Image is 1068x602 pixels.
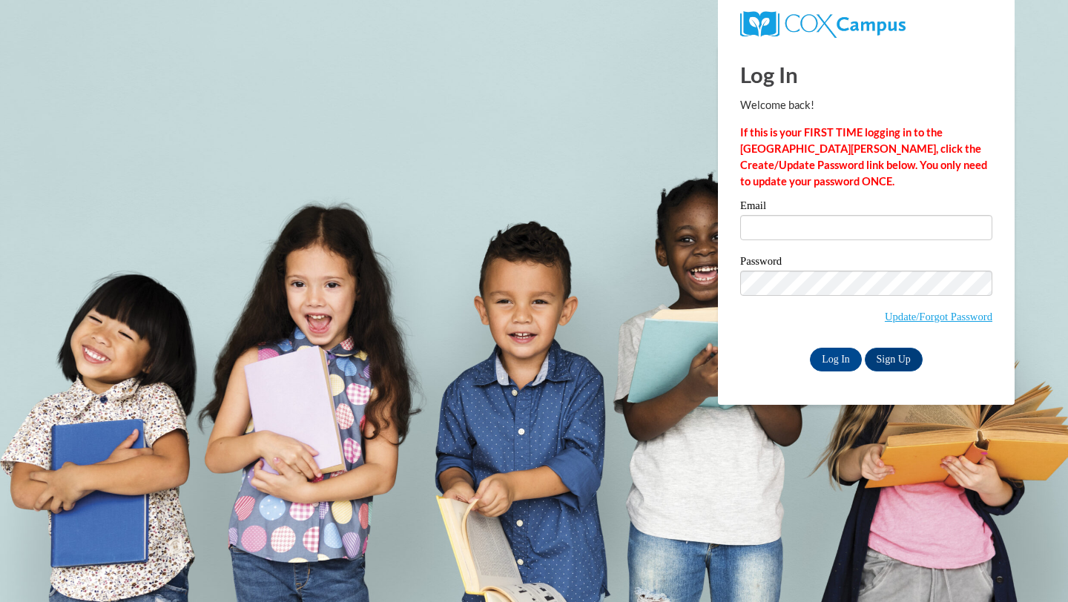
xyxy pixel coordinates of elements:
img: COX Campus [740,11,906,38]
h1: Log In [740,59,992,90]
a: Sign Up [865,348,923,371]
a: COX Campus [740,17,906,30]
p: Welcome back! [740,97,992,113]
strong: If this is your FIRST TIME logging in to the [GEOGRAPHIC_DATA][PERSON_NAME], click the Create/Upd... [740,126,987,188]
a: Update/Forgot Password [885,311,992,322]
label: Password [740,256,992,271]
label: Email [740,200,992,215]
input: Log In [810,348,862,371]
